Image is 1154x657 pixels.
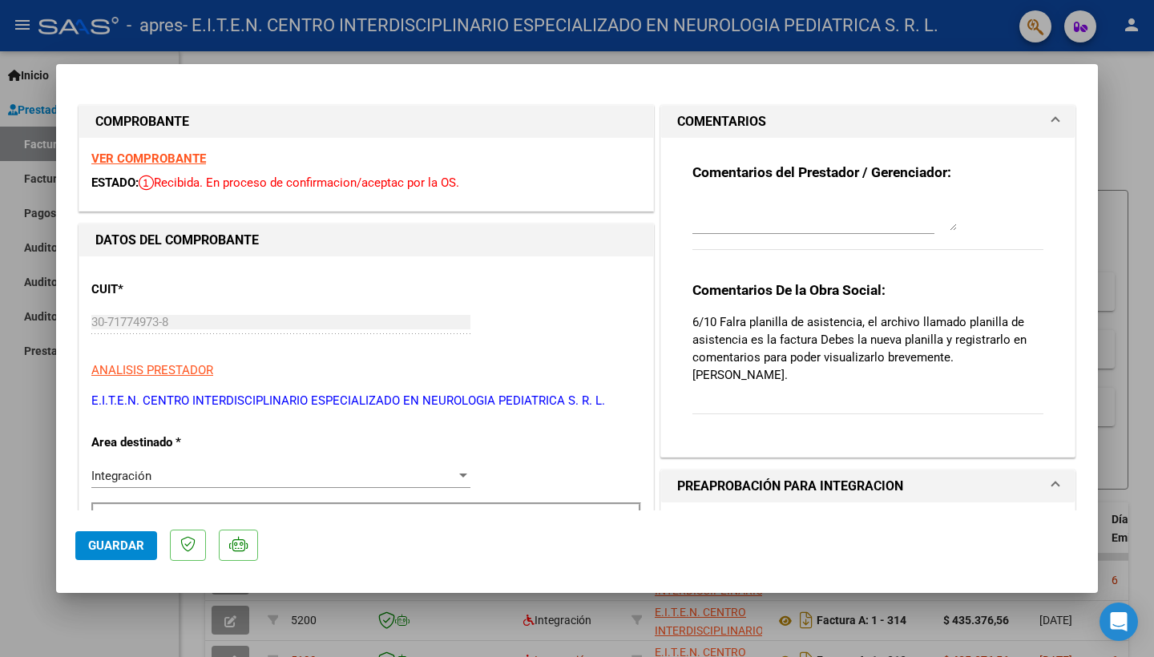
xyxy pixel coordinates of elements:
mat-expansion-panel-header: PREAPROBACIÓN PARA INTEGRACION [661,470,1075,502]
span: Integración [91,469,151,483]
a: VER COMPROBANTE [91,151,206,166]
div: COMENTARIOS [661,138,1075,457]
strong: DATOS DEL COMPROBANTE [95,232,259,248]
p: 6/10 Falra planilla de asistencia, el archivo llamado planilla de asistencia es la factura Debes ... [692,313,1043,384]
button: Guardar [75,531,157,560]
strong: COMPROBANTE [95,114,189,129]
p: E.I.T.E.N. CENTRO INTERDISCIPLINARIO ESPECIALIZADO EN NEUROLOGIA PEDIATRICA S. R. L. [91,392,641,410]
h1: COMENTARIOS [677,112,766,131]
div: Open Intercom Messenger [1100,603,1138,641]
h1: PREAPROBACIÓN PARA INTEGRACION [677,477,903,496]
span: ESTADO: [91,175,139,190]
strong: Comentarios De la Obra Social: [692,282,886,298]
span: Guardar [88,538,144,553]
p: Area destinado * [91,433,256,452]
p: CUIT [91,280,256,299]
span: ANALISIS PRESTADOR [91,363,213,377]
mat-expansion-panel-header: COMENTARIOS [661,106,1075,138]
span: Recibida. En proceso de confirmacion/aceptac por la OS. [139,175,459,190]
strong: Comentarios del Prestador / Gerenciador: [692,164,951,180]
